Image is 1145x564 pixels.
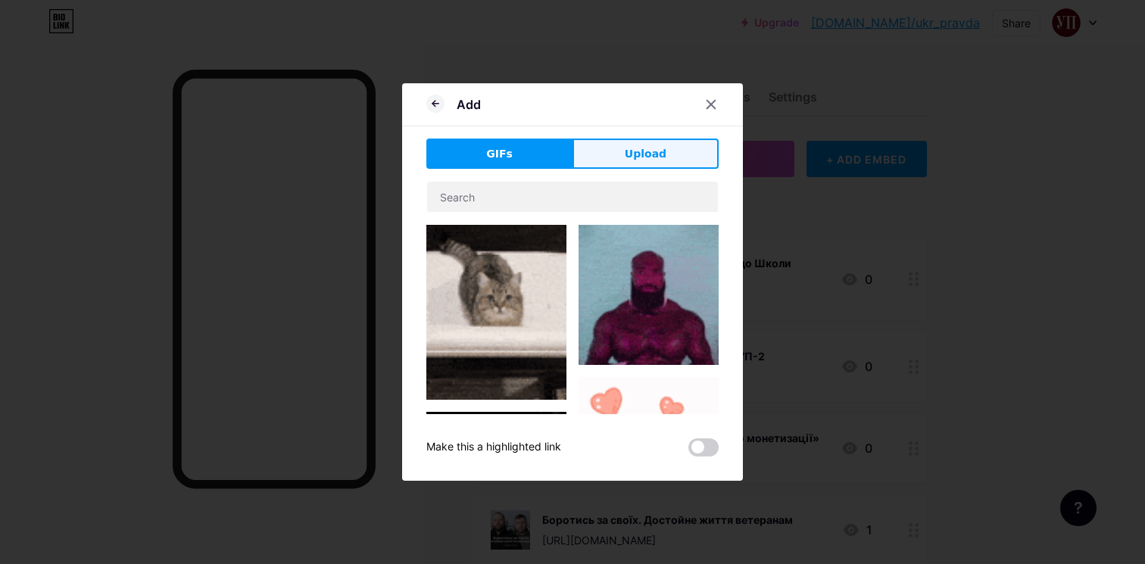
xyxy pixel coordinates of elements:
input: Search [427,182,718,212]
img: Gihpy [426,225,566,400]
span: Upload [625,146,666,162]
button: GIFs [426,139,572,169]
img: Gihpy [426,412,566,519]
div: Add [457,95,481,114]
img: Gihpy [579,377,719,517]
div: Make this a highlighted link [426,438,561,456]
span: GIFs [486,146,513,162]
button: Upload [572,139,719,169]
img: Gihpy [579,225,719,365]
